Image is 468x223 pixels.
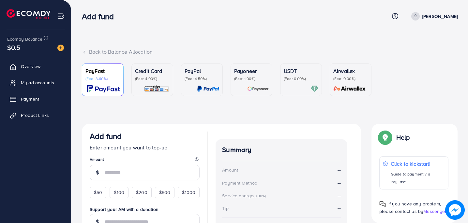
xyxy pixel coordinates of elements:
h4: Summary [222,146,341,154]
span: $500 [159,189,171,196]
p: (Fee: 0.00%) [333,76,368,81]
p: Credit Card [135,67,170,75]
img: card [311,85,318,92]
strong: -- [338,192,341,199]
img: menu [57,12,65,20]
label: Support your AM with a donation [90,206,200,213]
img: card [87,85,120,92]
img: logo [7,9,51,19]
span: Product Links [21,112,49,118]
strong: -- [338,204,341,212]
p: PayPal [185,67,219,75]
small: (3.00%) [253,193,266,199]
img: image [445,200,465,220]
p: (Fee: 4.00%) [135,76,170,81]
span: $100 [114,189,124,196]
a: [PERSON_NAME] [409,12,458,21]
a: Payment [5,92,66,105]
a: My ad accounts [5,76,66,89]
img: card [247,85,269,92]
a: Product Links [5,109,66,122]
span: Overview [21,63,40,70]
img: card [331,85,368,92]
span: Ecomdy Balance [7,36,42,42]
div: Payment Method [222,180,257,186]
img: Popup guide [379,132,391,143]
span: $1000 [182,189,195,196]
p: (Fee: 1.00%) [234,76,269,81]
span: Payment [21,96,39,102]
p: Click to kickstart! [391,160,445,168]
h3: Add fund [82,12,119,21]
img: card [197,85,219,92]
div: Amount [222,167,238,173]
p: [PERSON_NAME] [422,12,458,20]
strong: -- [338,166,341,174]
p: PayFast [85,67,120,75]
img: card [144,85,170,92]
h3: Add fund [90,132,122,141]
p: (Fee: 4.50%) [185,76,219,81]
p: Payoneer [234,67,269,75]
span: If you have any problem, please contact us by [379,201,441,215]
legend: Amount [90,157,200,165]
span: $200 [136,189,147,196]
p: (Fee: 0.00%) [284,76,318,81]
span: $50 [94,189,102,196]
p: Guide to payment via PayFast [391,170,445,186]
p: Enter amount you want to top-up [90,144,200,151]
p: Airwallex [333,67,368,75]
div: Back to Balance Allocation [82,48,458,56]
a: Overview [5,60,66,73]
span: $0.5 [7,43,21,52]
strong: -- [338,179,341,187]
p: USDT [284,67,318,75]
div: Service charge [222,192,268,199]
span: My ad accounts [21,79,54,86]
span: Messenger [423,208,446,215]
p: Help [396,133,410,141]
img: image [57,45,64,51]
p: (Fee: 3.60%) [85,76,120,81]
div: Tip [222,205,228,212]
img: Popup guide [379,201,386,207]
